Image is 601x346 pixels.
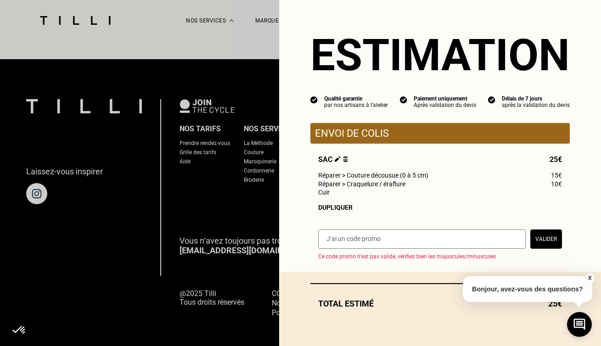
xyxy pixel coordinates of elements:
p: Ce code promo n’est pas valide, vérifiez bien les majuscules/minuscules [318,253,570,260]
div: Après validation du devis [414,102,476,108]
button: Valider [530,229,562,249]
span: Sac [318,155,348,164]
div: Total estimé [310,299,570,308]
img: icon list info [488,95,495,104]
span: 15€ [551,172,562,179]
span: Cuir [318,189,330,196]
span: 25€ [550,155,562,164]
div: Délais de 7 jours [502,95,570,102]
div: Qualité garantie [324,95,388,102]
span: 10€ [551,180,562,188]
button: X [585,273,594,283]
div: après la validation du devis [502,102,570,108]
img: icon list info [310,95,318,104]
div: Dupliquer [318,204,562,211]
span: Réparer > Craquelure / éraflure [318,180,405,188]
div: Paiement uniquement [414,95,476,102]
section: Estimation [310,29,570,81]
p: Envoi de colis [315,128,565,139]
img: Éditer [335,156,341,162]
p: Bonjour, avez-vous des questions? [463,276,592,302]
input: J‘ai un code promo [318,229,526,249]
img: icon list info [400,95,407,104]
span: Réparer > Couture décousue (0 à 5 cm) [318,172,428,179]
div: par nos artisans à l'atelier [324,102,388,108]
img: Supprimer [343,156,348,162]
